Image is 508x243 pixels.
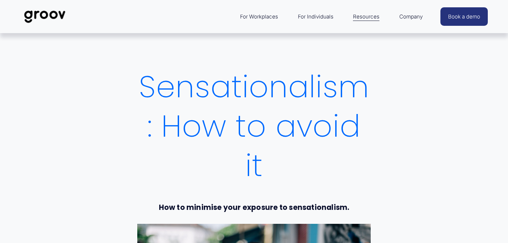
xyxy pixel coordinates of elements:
span: For Workplaces [240,12,278,21]
a: folder dropdown [396,8,426,25]
h1: Sensationalism: How to avoid it [137,67,371,185]
a: folder dropdown [237,8,282,25]
span: Company [399,12,423,21]
span: Resources [353,12,379,21]
a: Book a demo [440,7,488,26]
a: For Individuals [294,8,337,25]
strong: How to minimise your exposure to sensationalism. [159,202,349,212]
img: Groov | Workplace Science Platform | Unlock Performance | Drive Results [20,5,69,28]
a: folder dropdown [349,8,383,25]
